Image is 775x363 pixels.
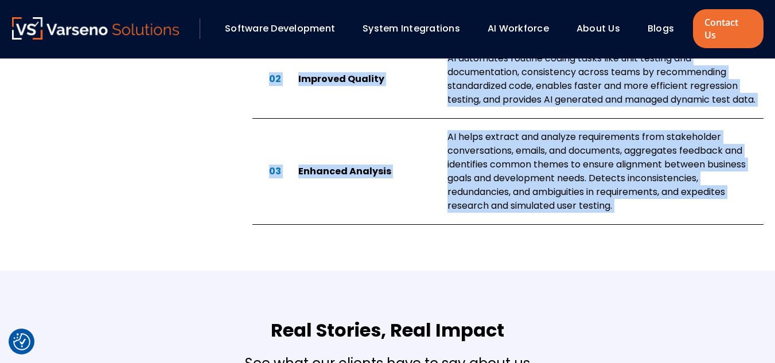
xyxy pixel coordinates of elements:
[219,19,351,38] div: Software Development
[13,333,30,350] img: Revisit consent button
[12,17,180,40] img: Varseno Solutions – Product Engineering & IT Services
[447,130,764,213] div: AI helps extract and analyze requirements from stakeholder conversations, emails, and documents, ...
[357,19,476,38] div: System Integrations
[12,317,764,344] h4: Real Stories, Real Impact
[577,22,620,35] a: About Us
[13,333,30,350] button: Cookie Settings
[571,19,636,38] div: About Us
[642,19,690,38] div: Blogs
[488,22,549,35] a: AI Workforce
[447,52,764,107] div: AI automates routine coding tasks like unit testing and documentation, consistency across teams b...
[298,72,438,86] div: Improved Quality
[298,165,438,178] div: Enhanced Analysis
[225,22,335,35] a: Software Development
[693,9,763,48] a: Contact Us
[363,22,460,35] a: System Integrations
[252,72,298,86] div: 02
[482,19,565,38] div: AI Workforce
[252,165,298,178] div: 03
[648,22,674,35] a: Blogs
